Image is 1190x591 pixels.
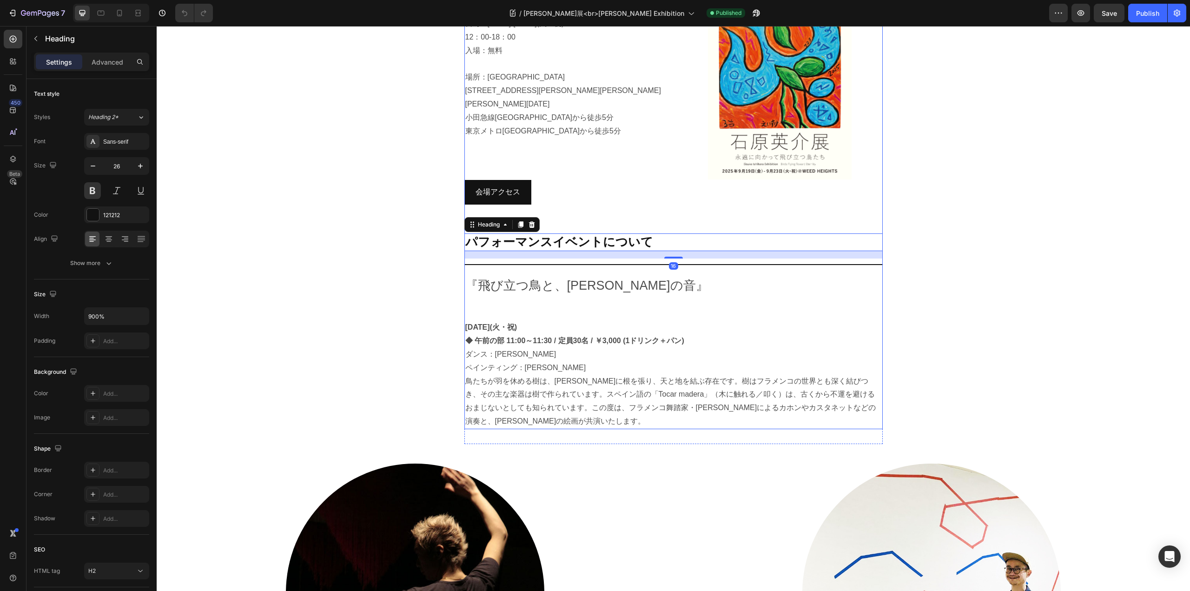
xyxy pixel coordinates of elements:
[523,8,684,18] span: [PERSON_NAME]展<br>[PERSON_NAME] Exhibition
[309,47,409,55] span: 場所：[GEOGRAPHIC_DATA]
[84,563,149,579] button: H2
[88,567,96,574] span: H2
[1158,545,1181,568] div: Open Intercom Messenger
[34,337,55,345] div: Padding
[34,466,52,474] div: Border
[85,308,149,325] input: Auto
[34,137,46,146] div: Font
[84,109,149,126] button: Heading 2*
[92,57,123,67] p: Advanced
[34,443,64,455] div: Shape
[175,4,213,22] div: Undo/Redo
[34,113,50,121] div: Styles
[46,57,72,67] p: Settings
[34,514,55,523] div: Shadow
[34,211,48,219] div: Color
[309,60,504,82] span: [STREET_ADDRESS][PERSON_NAME][PERSON_NAME][PERSON_NAME][DATE]
[103,466,147,475] div: Add...
[34,159,59,172] div: Size
[309,322,725,335] p: ダンス：[PERSON_NAME]
[1128,4,1167,22] button: Publish
[309,101,464,109] span: 東京メトロ[GEOGRAPHIC_DATA]から徒歩5分
[309,311,528,319] strong: ◆ 午前の部 11:00～11:30 / 定員30名 / ￥3,000 (1ドリンク＋パン)
[34,233,60,246] div: Align
[319,159,364,173] p: 会場アクセス
[1094,4,1124,22] button: Save
[309,297,361,305] strong: [DATE](火・祝)
[309,349,725,402] p: 鳥たちが羽を休める樹は、[PERSON_NAME]に根を張り、天と地を結ぶ存在です。樹はフラメンコの世界とも深く結びつき、その主な楽器は樹で作られています。スペイン語の「Tocar madera...
[34,288,59,301] div: Size
[34,90,59,98] div: Text style
[309,252,552,266] span: 『飛び立つ鳥と、[PERSON_NAME]の音』
[70,259,113,268] div: Show more
[103,390,147,398] div: Add...
[308,154,375,179] a: 会場アクセス
[716,9,741,17] span: Published
[103,491,147,499] div: Add...
[103,515,147,523] div: Add...
[4,4,69,22] button: 7
[319,194,345,203] div: Heading
[88,113,119,121] span: Heading 2*
[9,99,22,106] div: 450
[34,312,49,320] div: Width
[34,366,79,379] div: Background
[1102,9,1117,17] span: Save
[103,414,147,422] div: Add...
[34,413,50,422] div: Image
[308,207,726,225] h2: パフォーマンスイベントについて
[34,545,45,554] div: SEO
[103,337,147,345] div: Add...
[309,335,725,349] p: ペインティング：[PERSON_NAME]
[157,26,1190,591] iframe: Design area
[309,87,457,95] span: 小田急線[GEOGRAPHIC_DATA]から徒歩5分
[34,389,48,398] div: Color
[103,211,147,219] div: 121212
[7,170,22,178] div: Beta
[519,8,522,18] span: /
[34,490,53,498] div: Corner
[34,255,149,272] button: Show more
[34,567,60,575] div: HTML tag
[512,236,522,244] div: 16
[61,7,65,19] p: 7
[45,33,145,44] p: Heading
[103,138,147,146] div: Sans-serif
[1136,8,1159,18] div: Publish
